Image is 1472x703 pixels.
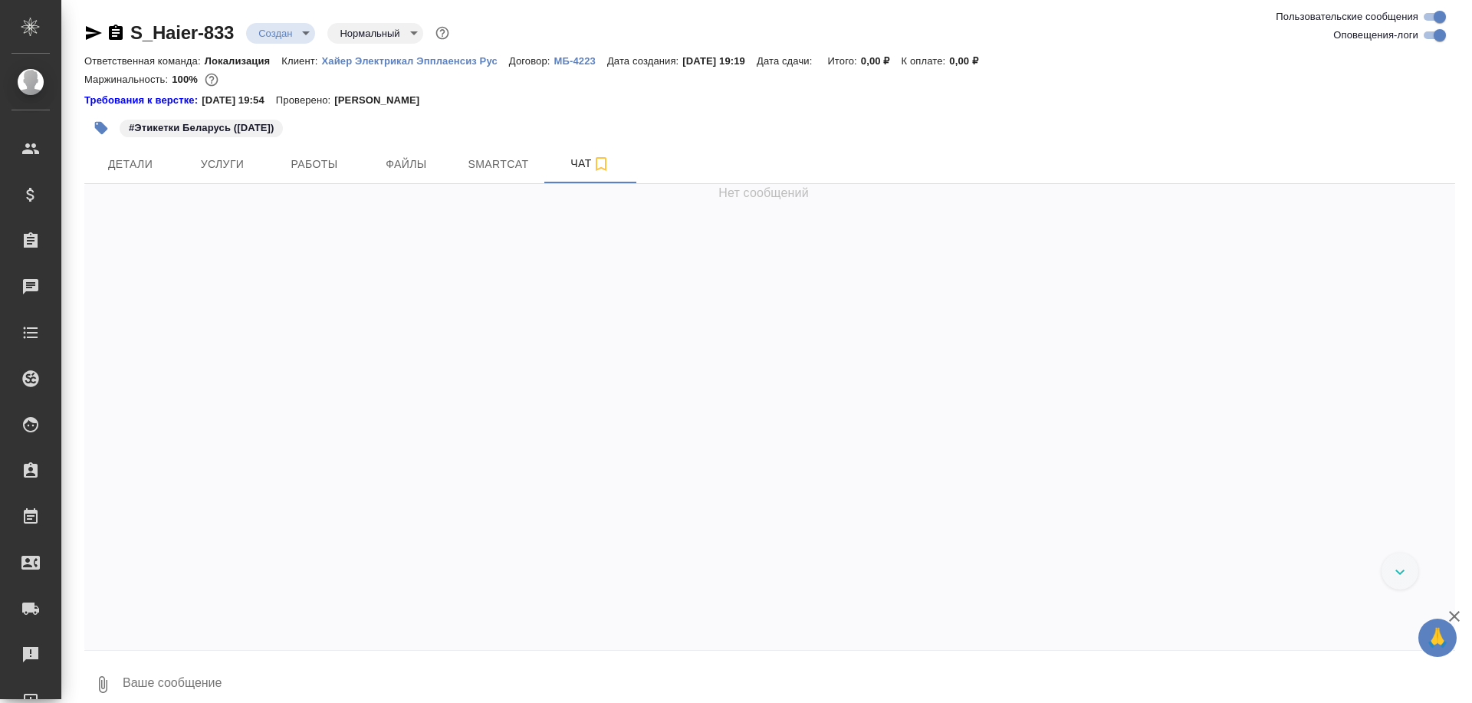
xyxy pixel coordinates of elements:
p: Маржинальность: [84,74,172,85]
p: Хайер Электрикал Эпплаенсиз Рус [322,55,509,67]
p: [PERSON_NAME] [334,93,431,108]
button: Нормальный [335,27,404,40]
button: 🙏 [1418,619,1457,657]
p: #Этикетки Беларусь ([DATE]) [129,120,274,136]
p: К оплате: [902,55,950,67]
p: 0,00 ₽ [861,55,902,67]
span: 🙏 [1424,622,1451,654]
div: Создан [327,23,422,44]
p: Итого: [827,55,860,67]
span: Детали [94,155,167,174]
button: Создан [254,27,297,40]
p: Клиент: [281,55,321,67]
span: Пользовательские сообщения [1276,9,1418,25]
a: Требования к верстке: [84,93,202,108]
svg: Подписаться [592,155,610,173]
a: МБ-4223 [554,54,607,67]
p: МБ-4223 [554,55,607,67]
div: Нажми, чтобы открыть папку с инструкцией [84,93,202,108]
span: Услуги [186,155,259,174]
span: Файлы [370,155,443,174]
button: Доп статусы указывают на важность/срочность заказа [432,23,452,43]
p: Проверено: [276,93,335,108]
div: Создан [246,23,315,44]
span: Нет сообщений [718,184,809,202]
a: Хайер Электрикал Эпплаенсиз Рус [322,54,509,67]
p: [DATE] 19:54 [202,93,276,108]
button: Добавить тэг [84,111,118,145]
p: Ответственная команда: [84,55,205,67]
button: Скопировать ссылку [107,24,125,42]
span: Smartcat [462,155,535,174]
span: Работы [278,155,351,174]
span: Чат [554,154,627,173]
p: Дата сдачи: [757,55,816,67]
span: Оповещения-логи [1333,28,1418,43]
p: Договор: [509,55,554,67]
p: 100% [172,74,202,85]
p: Дата создания: [607,55,682,67]
p: Локализация [205,55,282,67]
p: [DATE] 19:19 [682,55,757,67]
p: 0,00 ₽ [949,55,990,67]
a: S_Haier-833 [130,22,234,43]
span: Этикетки Беларусь (03.09.2025) [118,120,284,133]
button: Скопировать ссылку для ЯМессенджера [84,24,103,42]
button: 0 [202,70,222,90]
